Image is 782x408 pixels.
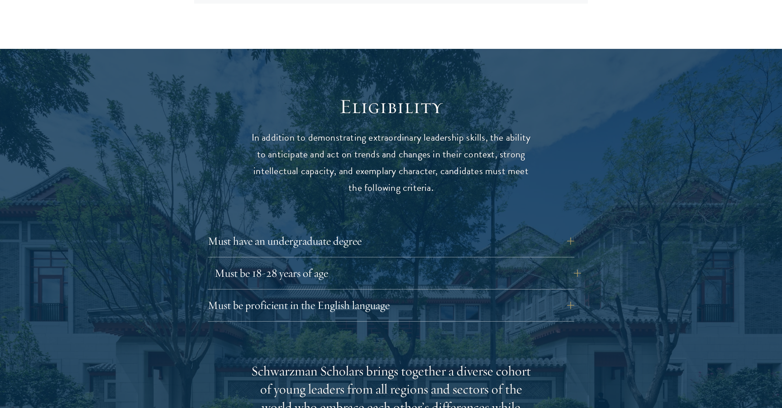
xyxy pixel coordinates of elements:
button: Must have an undergraduate degree [208,230,574,252]
button: Must be 18-28 years of age [215,262,581,284]
h2: Eligibility [251,94,531,119]
p: In addition to demonstrating extraordinary leadership skills, the ability to anticipate and act o... [251,129,531,196]
button: Must be proficient in the English language [208,294,574,316]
